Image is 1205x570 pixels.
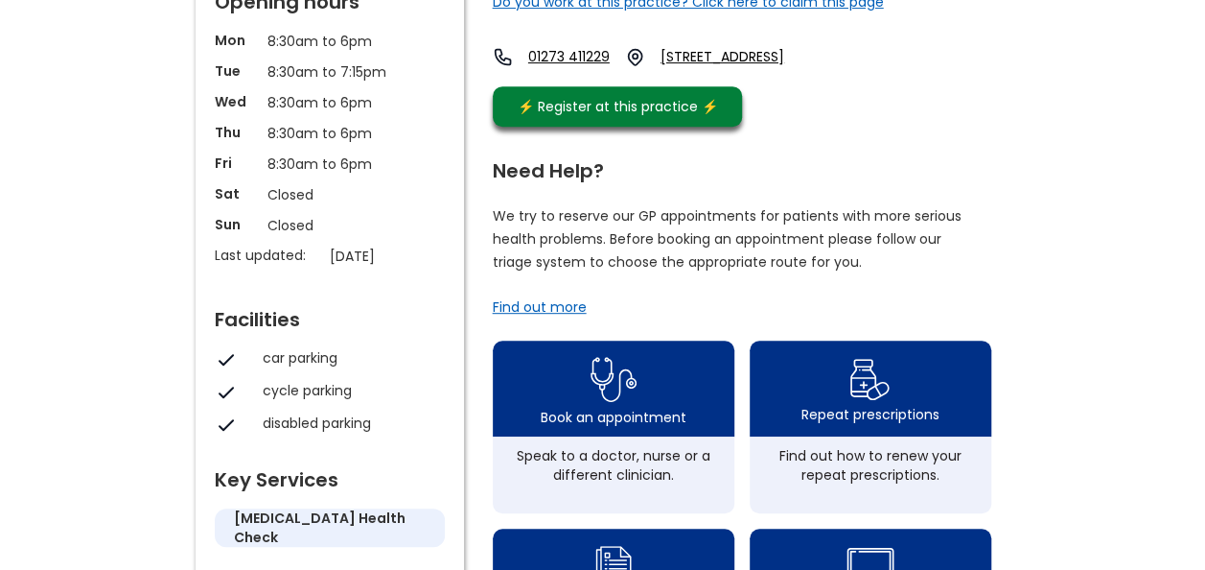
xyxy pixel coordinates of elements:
div: cycle parking [263,381,435,400]
img: telephone icon [493,47,513,67]
div: Find out how to renew your repeat prescriptions. [759,446,982,485]
p: [DATE] [330,246,454,267]
div: Repeat prescriptions [801,405,939,424]
p: 8:30am to 6pm [267,123,392,144]
p: 8:30am to 6pm [267,31,392,52]
div: Book an appointment [541,408,686,427]
div: disabled parking [263,414,435,433]
div: Speak to a doctor, nurse or a different clinician. [502,446,725,485]
div: Key Services [215,461,445,489]
div: ⚡️ Register at this practice ⚡️ [508,96,729,117]
a: Find out more [493,297,587,317]
p: Tue [215,61,258,81]
p: Sun [215,215,258,234]
h5: [MEDICAL_DATA] health check [234,509,426,547]
p: We try to reserve our GP appointments for patients with more serious health problems. Before book... [493,204,962,273]
div: Facilities [215,300,445,329]
p: Thu [215,123,258,142]
p: Closed [267,215,392,236]
p: 8:30am to 6pm [267,154,392,175]
div: Need Help? [493,152,991,180]
p: 8:30am to 7:15pm [267,61,392,83]
a: book appointment icon Book an appointmentSpeak to a doctor, nurse or a different clinician. [493,341,734,513]
p: Mon [215,31,258,50]
p: Closed [267,184,392,205]
p: 8:30am to 6pm [267,92,392,113]
div: car parking [263,348,435,368]
a: 01273 411229 [528,47,610,67]
img: practice location icon [625,47,645,67]
p: Fri [215,154,258,173]
p: Last updated: [215,246,320,265]
a: ⚡️ Register at this practice ⚡️ [493,86,742,127]
img: book appointment icon [591,351,637,408]
img: repeat prescription icon [849,354,891,405]
p: Wed [215,92,258,111]
a: repeat prescription iconRepeat prescriptionsFind out how to renew your repeat prescriptions. [750,341,991,513]
a: [STREET_ADDRESS] [660,47,823,67]
p: Sat [215,184,258,203]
